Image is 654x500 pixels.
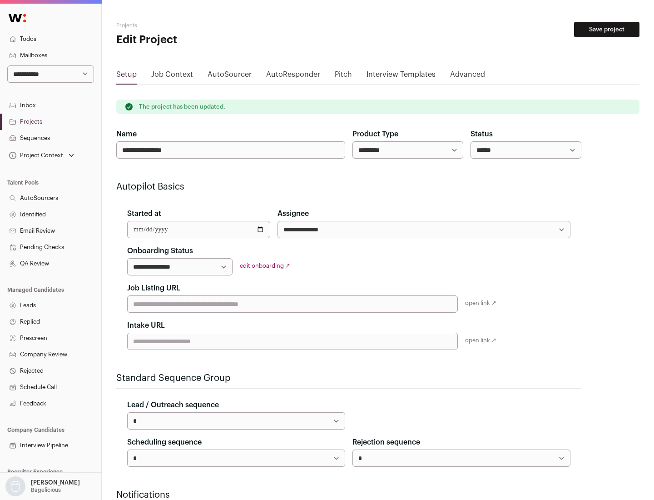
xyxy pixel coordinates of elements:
label: Rejection sequence [352,437,420,448]
label: Product Type [352,129,398,140]
a: AutoSourcer [208,69,252,84]
h2: Standard Sequence Group [116,372,581,385]
a: Setup [116,69,137,84]
div: Project Context [7,152,63,159]
label: Lead / Outreach sequence [127,400,219,410]
h2: Autopilot Basics [116,180,581,193]
h1: Edit Project [116,33,291,47]
label: Status [471,129,493,140]
label: Onboarding Status [127,245,193,256]
a: Pitch [335,69,352,84]
a: Advanced [450,69,485,84]
p: [PERSON_NAME] [31,479,80,486]
img: Wellfound [4,9,31,27]
h2: Projects [116,22,291,29]
a: Interview Templates [367,69,436,84]
label: Scheduling sequence [127,437,202,448]
label: Started at [127,208,161,219]
p: Bagelicious [31,486,61,494]
img: nopic.png [5,476,25,496]
button: Open dropdown [4,476,82,496]
a: AutoResponder [266,69,320,84]
button: Open dropdown [7,149,76,162]
label: Job Listing URL [127,283,180,294]
button: Save project [574,22,639,37]
label: Assignee [277,208,309,219]
p: The project has been updated. [139,103,225,110]
label: Name [116,129,137,140]
label: Intake URL [127,320,165,331]
a: Job Context [151,69,193,84]
a: edit onboarding ↗ [240,263,290,269]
